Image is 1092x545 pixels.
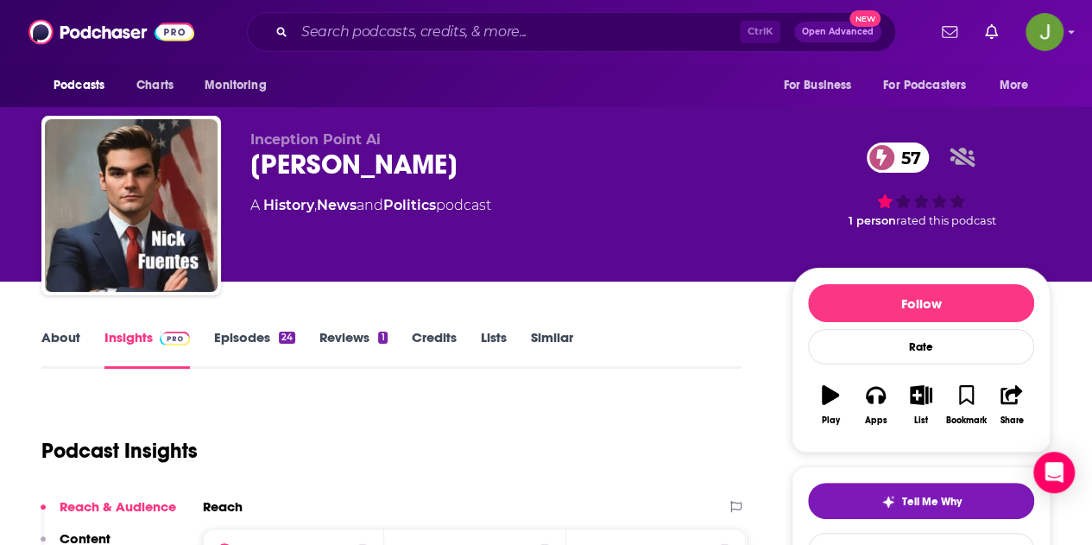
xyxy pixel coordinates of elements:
div: Bookmark [946,415,987,426]
input: Search podcasts, credits, & more... [294,18,740,46]
div: Apps [865,415,887,426]
a: History [263,197,314,213]
span: More [1000,73,1029,98]
span: Inception Point Ai [250,131,381,148]
button: open menu [872,69,991,102]
a: InsightsPodchaser Pro [104,329,190,369]
button: Apps [853,374,898,436]
img: Nicholas Fuentes [45,119,218,292]
div: 57 1 personrated this podcast [792,131,1051,238]
div: 24 [279,332,295,344]
img: User Profile [1026,13,1064,51]
h1: Podcast Insights [41,438,198,464]
span: 57 [884,143,930,173]
span: Tell Me Why [902,495,962,509]
button: Follow [808,284,1034,322]
span: Charts [136,73,174,98]
img: Podchaser - Follow, Share and Rate Podcasts [28,16,194,48]
span: Logged in as jack.bradbury [1026,13,1064,51]
span: Podcasts [54,73,104,98]
span: , [314,197,317,213]
span: For Business [783,73,851,98]
p: Reach & Audience [60,498,176,515]
span: and [357,197,383,213]
span: New [849,10,881,27]
button: open menu [771,69,873,102]
span: 1 person [849,214,896,227]
a: Show notifications dropdown [978,17,1005,47]
span: Open Advanced [802,28,874,36]
button: open menu [988,69,1051,102]
div: List [914,415,928,426]
div: Share [1000,415,1023,426]
a: Show notifications dropdown [935,17,964,47]
div: A podcast [250,195,491,216]
div: Open Intercom Messenger [1033,452,1075,493]
a: Episodes24 [214,329,295,369]
button: Bookmark [944,374,988,436]
button: open menu [41,69,127,102]
button: List [899,374,944,436]
button: Reach & Audience [41,498,176,530]
button: Share [989,374,1034,436]
a: Reviews1 [319,329,387,369]
div: Play [822,415,840,426]
img: Podchaser Pro [160,332,190,345]
button: Show profile menu [1026,13,1064,51]
a: 57 [867,143,930,173]
a: About [41,329,80,369]
span: Monitoring [205,73,266,98]
a: Politics [383,197,436,213]
img: tell me why sparkle [881,495,895,509]
a: Credits [412,329,457,369]
h2: Reach [203,498,243,515]
div: 1 [378,332,387,344]
a: Lists [481,329,507,369]
button: Play [808,374,853,436]
div: Rate [808,329,1034,364]
button: tell me why sparkleTell Me Why [808,483,1034,519]
a: Similar [531,329,573,369]
a: Charts [125,69,184,102]
span: Ctrl K [740,21,780,43]
span: For Podcasters [883,73,966,98]
span: rated this podcast [896,214,996,227]
div: Search podcasts, credits, & more... [247,12,896,52]
button: Open AdvancedNew [794,22,881,42]
button: open menu [193,69,288,102]
a: News [317,197,357,213]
